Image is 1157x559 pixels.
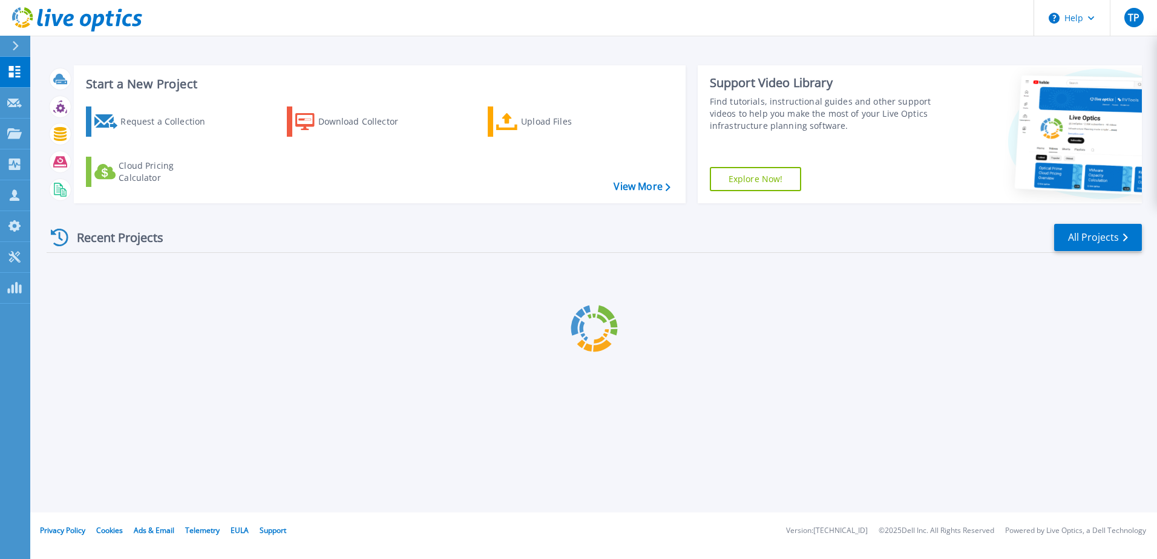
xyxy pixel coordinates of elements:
div: Support Video Library [710,75,936,91]
div: Recent Projects [47,223,180,252]
li: © 2025 Dell Inc. All Rights Reserved [879,527,994,535]
a: Cookies [96,525,123,535]
a: EULA [231,525,249,535]
a: All Projects [1054,224,1142,251]
a: Upload Files [488,106,623,137]
a: Ads & Email [134,525,174,535]
a: View More [614,181,670,192]
div: Download Collector [318,110,415,134]
a: Support [260,525,286,535]
a: Cloud Pricing Calculator [86,157,221,187]
div: Find tutorials, instructional guides and other support videos to help you make the most of your L... [710,96,936,132]
li: Version: [TECHNICAL_ID] [786,527,868,535]
div: Request a Collection [120,110,217,134]
span: TP [1128,13,1139,22]
a: Download Collector [287,106,422,137]
li: Powered by Live Optics, a Dell Technology [1005,527,1146,535]
a: Explore Now! [710,167,802,191]
a: Telemetry [185,525,220,535]
h3: Start a New Project [86,77,670,91]
a: Privacy Policy [40,525,85,535]
a: Request a Collection [86,106,221,137]
div: Upload Files [521,110,618,134]
div: Cloud Pricing Calculator [119,160,215,184]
